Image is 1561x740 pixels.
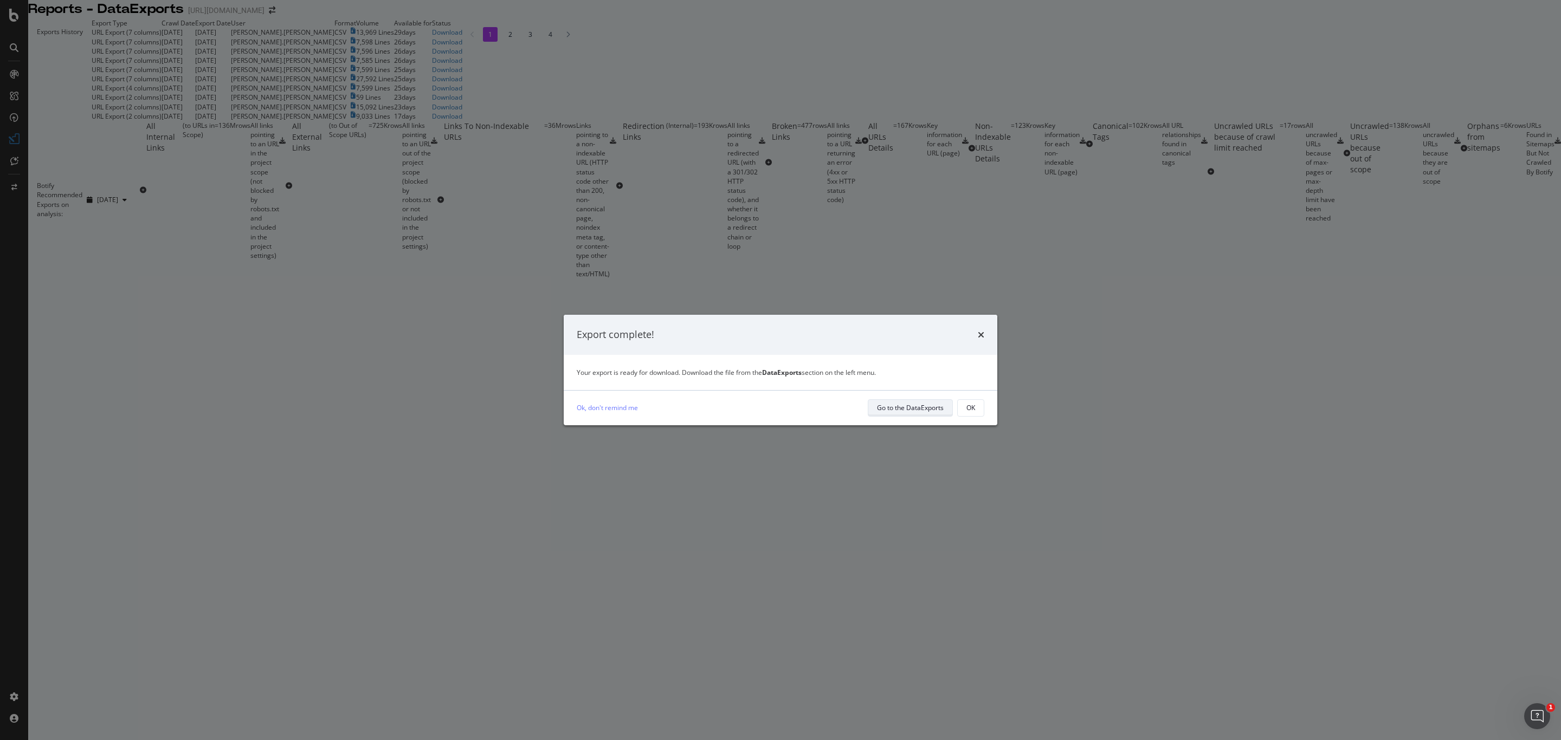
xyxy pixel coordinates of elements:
div: OK [966,403,975,412]
div: Your export is ready for download. Download the file from the [577,368,984,377]
span: 1 [1546,703,1555,712]
div: times [978,328,984,342]
a: Ok, don't remind me [577,402,638,413]
span: section on the left menu. [762,368,876,377]
div: modal [564,315,997,425]
iframe: Intercom live chat [1524,703,1550,729]
strong: DataExports [762,368,802,377]
div: Export complete! [577,328,654,342]
button: OK [957,399,984,417]
button: Go to the DataExports [868,399,953,417]
div: Go to the DataExports [877,403,944,412]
